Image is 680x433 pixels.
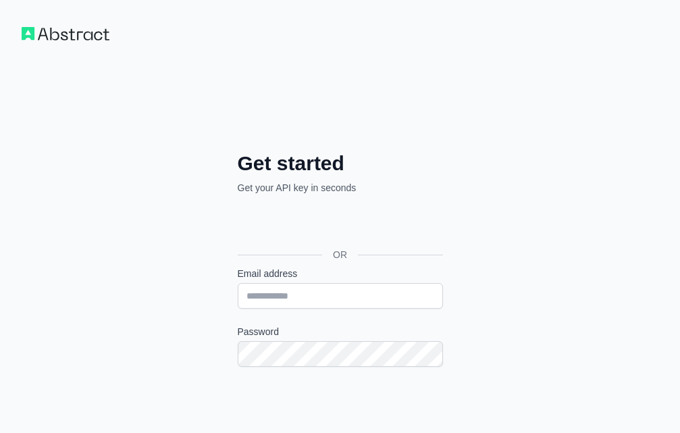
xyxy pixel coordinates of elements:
[322,248,358,261] span: OR
[238,151,443,176] h2: Get started
[238,181,443,195] p: Get your API key in seconds
[231,209,447,239] iframe: Sign in with Google Button
[238,267,443,280] label: Email address
[22,27,109,41] img: Workflow
[238,325,443,338] label: Password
